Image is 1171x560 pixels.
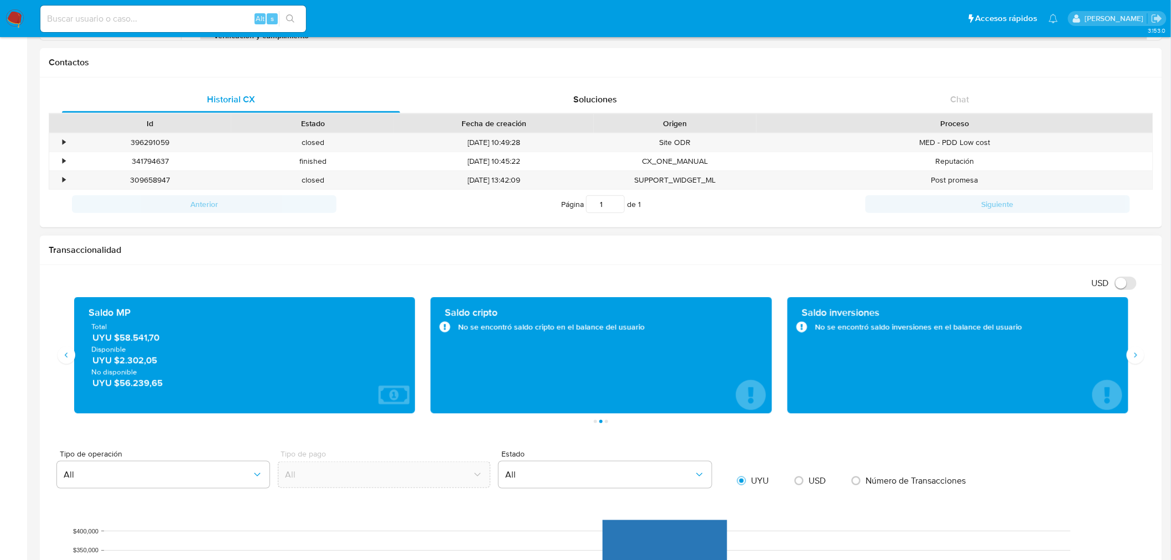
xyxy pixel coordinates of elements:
span: Historial CX [207,93,255,106]
div: SUPPORT_WIDGET_ML [594,171,757,189]
h1: Contactos [49,57,1153,68]
div: closed [231,171,394,189]
span: Soluciones [574,93,618,106]
span: 1 [638,199,641,210]
span: Alt [256,13,265,24]
div: Reputación [757,152,1153,170]
div: 309658947 [69,171,231,189]
div: [DATE] 10:49:28 [394,133,594,152]
div: Proceso [764,118,1145,129]
div: • [63,175,65,185]
button: search-icon [279,11,302,27]
div: MED - PDD Low cost [757,133,1153,152]
div: Fecha de creación [402,118,586,129]
div: finished [231,152,394,170]
p: giorgio.franco@mercadolibre.com [1085,13,1147,24]
div: 341794637 [69,152,231,170]
a: Salir [1151,13,1163,24]
span: s [271,13,274,24]
span: 3.153.0 [1148,26,1165,35]
div: [DATE] 13:42:09 [394,171,594,189]
span: Accesos rápidos [976,13,1038,24]
div: closed [231,133,394,152]
button: Anterior [72,195,336,213]
div: • [63,156,65,167]
div: Origen [602,118,749,129]
a: Notificaciones [1049,14,1058,23]
div: Id [76,118,224,129]
span: Chat [951,93,970,106]
div: Estado [239,118,386,129]
div: [DATE] 10:45:22 [394,152,594,170]
span: Página de [561,195,641,213]
div: Site ODR [594,133,757,152]
input: Buscar usuario o caso... [40,12,306,26]
div: • [63,137,65,148]
button: Siguiente [866,195,1130,213]
h1: Transaccionalidad [49,245,1153,256]
div: Post promesa [757,171,1153,189]
div: 396291059 [69,133,231,152]
div: CX_ONE_MANUAL [594,152,757,170]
